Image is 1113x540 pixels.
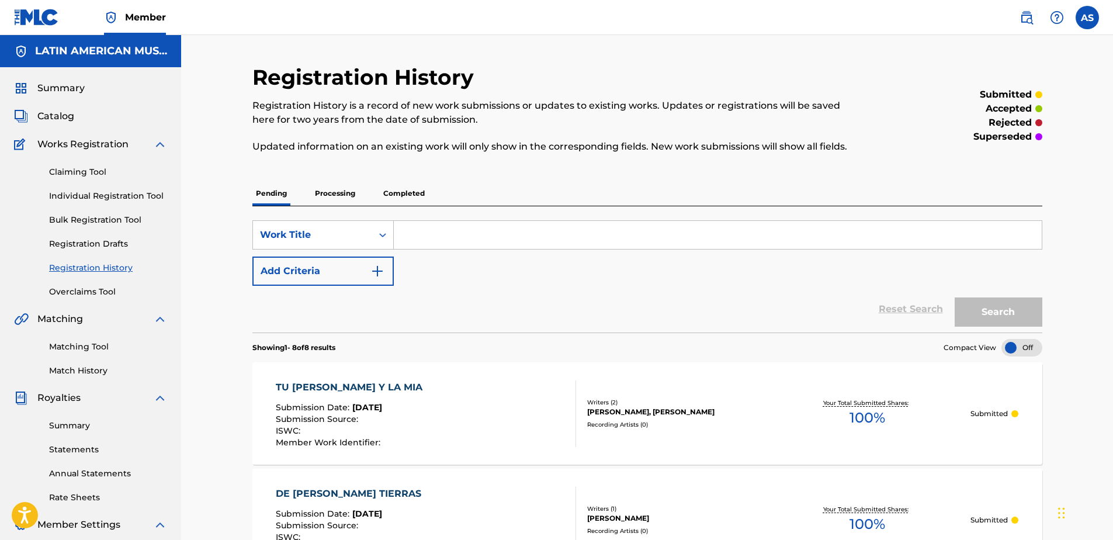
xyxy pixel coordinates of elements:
a: Bulk Registration Tool [49,214,167,226]
img: Matching [14,312,29,326]
span: Royalties [37,391,81,405]
span: ISWC : [276,425,303,436]
h5: LATIN AMERICAN MUSIC CO., INC. [35,44,167,58]
img: expand [153,312,167,326]
a: Statements [49,444,167,456]
p: accepted [986,102,1032,116]
span: 100 % [850,514,885,535]
p: superseded [973,130,1032,144]
span: Member Work Identifier : [276,437,383,448]
img: Catalog [14,109,28,123]
button: Add Criteria [252,257,394,286]
img: MLC Logo [14,9,59,26]
span: Submission Source : [276,520,361,531]
a: Public Search [1015,6,1038,29]
div: Writers ( 2 ) [587,398,764,407]
div: Recording Artists ( 0 ) [587,527,764,535]
img: help [1050,11,1064,25]
img: Top Rightsholder [104,11,118,25]
p: Registration History is a record of new work submissions or updates to existing works. Updates or... [252,99,861,127]
a: Summary [49,420,167,432]
p: Showing 1 - 8 of 8 results [252,342,335,353]
div: Writers ( 1 ) [587,504,764,513]
a: Claiming Tool [49,166,167,178]
p: rejected [989,116,1032,130]
a: CatalogCatalog [14,109,74,123]
span: Submission Date : [276,402,352,413]
a: Rate Sheets [49,491,167,504]
p: Your Total Submitted Shares: [823,505,911,514]
span: Member [125,11,166,24]
p: Processing [311,181,359,206]
span: Compact View [944,342,996,353]
img: Accounts [14,44,28,58]
span: Submission Source : [276,414,361,424]
p: Updated information on an existing work will only show in the corresponding fields. New work subm... [252,140,861,154]
span: Summary [37,81,85,95]
span: Member Settings [37,518,120,532]
span: [DATE] [352,402,382,413]
span: [DATE] [352,508,382,519]
a: Overclaims Tool [49,286,167,298]
img: expand [153,518,167,532]
p: Submitted [970,515,1008,525]
div: User Menu [1076,6,1099,29]
div: [PERSON_NAME] [587,513,764,524]
span: Matching [37,312,83,326]
p: Submitted [970,409,1008,419]
a: TU [PERSON_NAME] Y LA MIASubmission Date:[DATE]Submission Source:ISWC:Member Work Identifier:Writ... [252,362,1042,465]
h2: Registration History [252,64,480,91]
p: submitted [980,88,1032,102]
div: Recording Artists ( 0 ) [587,420,764,429]
a: Individual Registration Tool [49,190,167,202]
a: Matching Tool [49,341,167,353]
img: expand [153,391,167,405]
div: TU [PERSON_NAME] Y LA MIA [276,380,428,394]
p: Pending [252,181,290,206]
span: Catalog [37,109,74,123]
form: Search Form [252,220,1042,333]
a: Match History [49,365,167,377]
iframe: Resource Center [1080,356,1113,451]
img: search [1020,11,1034,25]
img: expand [153,137,167,151]
p: Your Total Submitted Shares: [823,399,911,407]
a: Registration History [49,262,167,274]
iframe: Chat Widget [1055,484,1113,540]
a: SummarySummary [14,81,85,95]
span: Submission Date : [276,508,352,519]
img: Works Registration [14,137,29,151]
img: 9d2ae6d4665cec9f34b9.svg [370,264,384,278]
img: Royalties [14,391,28,405]
div: [PERSON_NAME], [PERSON_NAME] [587,407,764,417]
div: DE [PERSON_NAME] TIERRAS [276,487,427,501]
img: Summary [14,81,28,95]
span: Works Registration [37,137,129,151]
div: Drag [1058,496,1065,531]
span: 100 % [850,407,885,428]
img: Member Settings [14,518,28,532]
a: Registration Drafts [49,238,167,250]
p: Completed [380,181,428,206]
a: Annual Statements [49,468,167,480]
div: Help [1045,6,1069,29]
div: Work Title [260,228,365,242]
